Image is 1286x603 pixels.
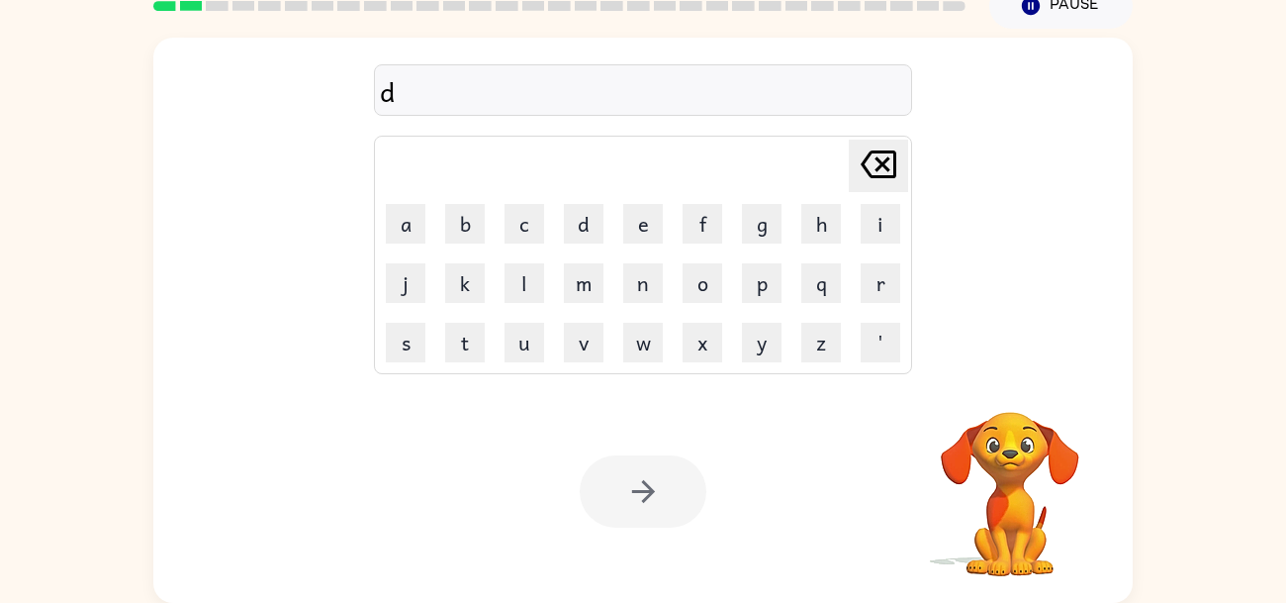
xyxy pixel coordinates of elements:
div: d [380,70,906,112]
button: s [386,323,425,362]
button: g [742,204,781,244]
button: w [623,323,663,362]
button: f [683,204,722,244]
button: r [861,263,900,303]
button: e [623,204,663,244]
button: l [505,263,544,303]
button: q [801,263,841,303]
button: k [445,263,485,303]
video: Your browser must support playing .mp4 files to use Literably. Please try using another browser. [911,381,1109,579]
button: d [564,204,603,244]
button: t [445,323,485,362]
button: n [623,263,663,303]
button: o [683,263,722,303]
button: z [801,323,841,362]
button: c [505,204,544,244]
button: p [742,263,781,303]
button: ' [861,323,900,362]
button: a [386,204,425,244]
button: b [445,204,485,244]
button: h [801,204,841,244]
button: i [861,204,900,244]
button: j [386,263,425,303]
button: x [683,323,722,362]
button: v [564,323,603,362]
button: y [742,323,781,362]
button: u [505,323,544,362]
button: m [564,263,603,303]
